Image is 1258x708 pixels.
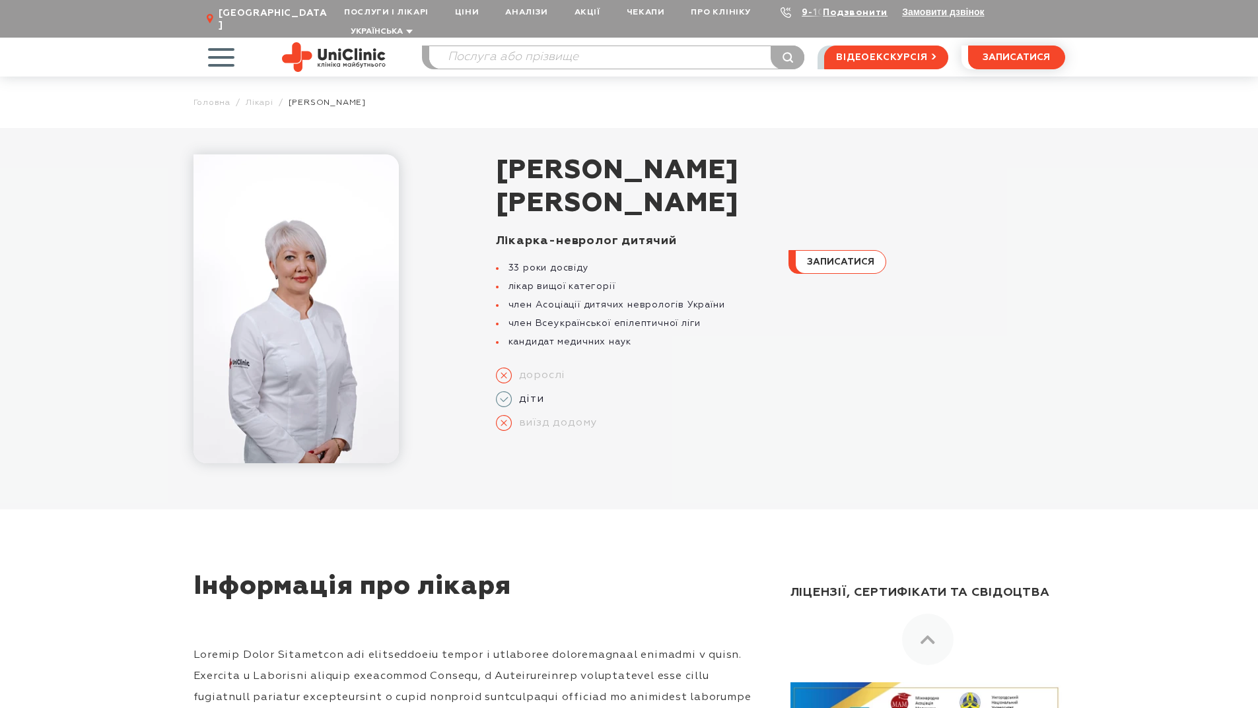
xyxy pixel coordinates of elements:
span: Українська [351,28,403,36]
button: записатися [968,46,1065,69]
li: 33 роки досвіду [496,262,773,274]
button: записатися [788,250,886,274]
img: Козлова Альона Миколаївна [193,154,399,463]
span: записатися [983,53,1050,62]
li: член Всеукраїнської епілептичної ліги [496,317,773,329]
div: Лікарка-невролог дитячий [496,234,773,249]
span: [PERSON_NAME] [289,98,366,108]
img: Uniclinic [282,42,386,72]
span: [GEOGRAPHIC_DATA] [219,7,331,31]
li: кандидат медичних наук [496,336,773,348]
span: виїзд додому [512,416,598,430]
span: [PERSON_NAME] [496,154,1065,187]
a: 9-103 [802,8,831,17]
li: лікар вищої категорії [496,280,773,292]
button: Українська [347,27,413,37]
span: діти [512,393,544,406]
button: Замовити дзвінок [902,7,984,17]
input: Послуга або прізвище [429,46,804,69]
a: Лікарі [246,98,273,108]
a: Подзвонити [823,8,888,17]
div: Ліцензії, сертифікати та свідоцтва [790,572,1065,614]
span: дорослі [512,369,566,382]
span: записатися [807,257,874,267]
a: відеоекскурсія [824,46,948,69]
li: член Асоціації дитячих неврологів України [496,299,773,311]
a: Головна [193,98,231,108]
div: Інформація про лікаря [193,572,768,622]
span: відеоекскурсія [836,46,927,69]
h1: [PERSON_NAME] [496,154,1065,220]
